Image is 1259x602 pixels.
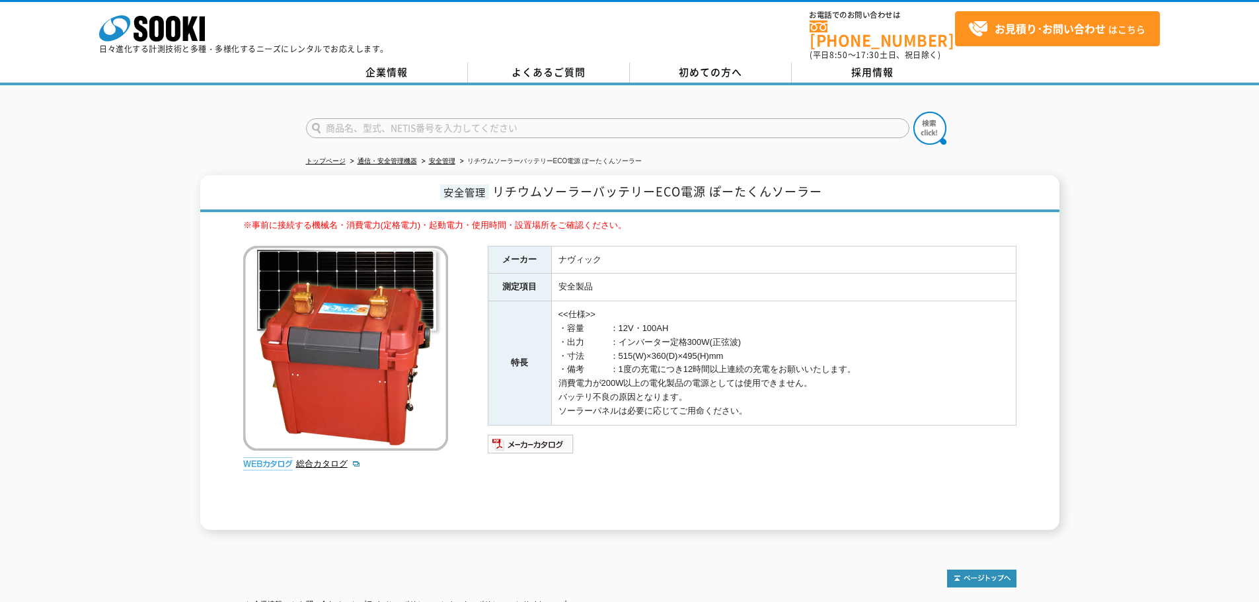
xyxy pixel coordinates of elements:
[630,63,792,83] a: 初めての方へ
[306,157,346,165] a: トップページ
[488,442,574,452] a: メーカーカタログ
[488,433,574,455] img: メーカーカタログ
[551,301,1016,425] td: <<仕様>> ・容量 ：12V・100AH ・出力 ：インバーター定格300W(正弦波) ・寸法 ：515(W)×360(D)×495(H)mm ・備考 ：1度の充電につき12時間以上連続の充電...
[243,457,293,470] img: webカタログ
[296,459,361,469] a: 総合カタログ
[679,65,742,79] span: 初めての方へ
[792,63,954,83] a: 採用情報
[810,20,955,48] a: [PHONE_NUMBER]
[306,118,909,138] input: 商品名、型式、NETIS番号を入力してください
[306,63,468,83] a: 企業情報
[995,20,1106,36] strong: お見積り･お問い合わせ
[947,570,1016,587] img: トップページへ
[955,11,1160,46] a: お見積り･お問い合わせはこちら
[99,45,389,53] p: 日々進化する計測技術と多種・多様化するニーズにレンタルでお応えします。
[457,155,642,169] li: リチウムソーラーバッテリーECO電源 ぽーたくんソーラー
[810,11,955,19] span: お電話でのお問い合わせは
[856,49,880,61] span: 17:30
[492,182,822,200] span: リチウムソーラーバッテリーECO電源 ぽーたくんソーラー
[488,301,551,425] th: 特長
[810,49,940,61] span: (平日 ～ 土日、祝日除く)
[551,246,1016,274] td: ナヴィック
[488,274,551,301] th: 測定項目
[551,274,1016,301] td: 安全製品
[429,157,455,165] a: 安全管理
[440,184,489,200] span: 安全管理
[829,49,848,61] span: 8:50
[488,246,551,274] th: メーカー
[358,157,417,165] a: 通信・安全管理機器
[243,246,448,451] img: リチウムソーラーバッテリーECO電源 ぽーたくんソーラー
[468,63,630,83] a: よくあるご質問
[913,112,946,145] img: btn_search.png
[968,19,1145,39] span: はこちら
[243,220,627,230] span: ※事前に接続する機械名・消費電力(定格電力)・起動電力・使用時間・設置場所をご確認ください。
